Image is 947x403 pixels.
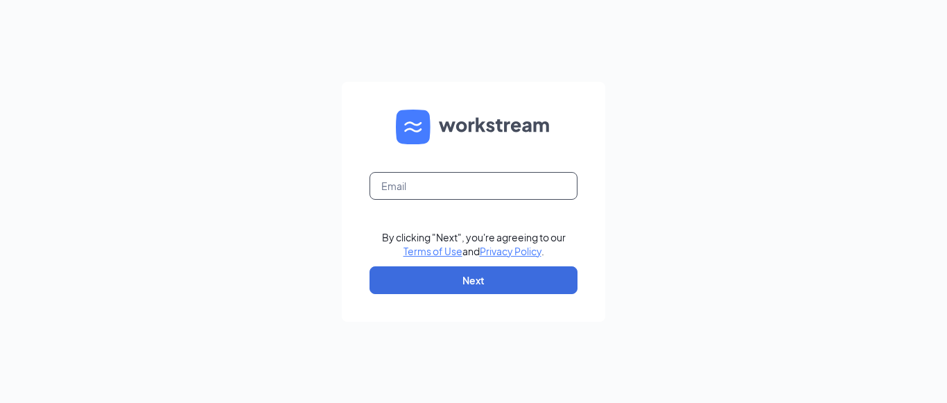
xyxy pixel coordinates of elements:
a: Privacy Policy [480,245,541,257]
button: Next [370,266,577,294]
input: Email [370,172,577,200]
img: WS logo and Workstream text [396,110,551,144]
a: Terms of Use [403,245,462,257]
div: By clicking "Next", you're agreeing to our and . [382,230,566,258]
